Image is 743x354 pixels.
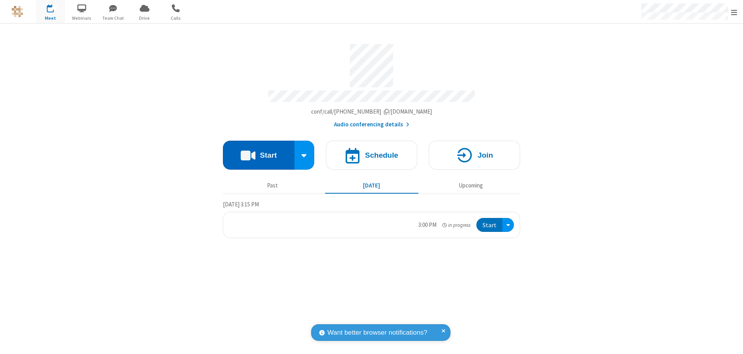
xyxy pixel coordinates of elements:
[12,6,23,17] img: QA Selenium DO NOT DELETE OR CHANGE
[442,221,471,229] em: in progress
[327,328,427,338] span: Want better browser notifications?
[223,141,294,170] button: Start
[161,15,190,22] span: Calls
[502,218,514,232] div: Open menu
[311,107,432,116] button: Copy my meeting room linkCopy my meeting room link
[36,15,65,22] span: Meet
[223,38,520,129] section: Account details
[67,15,96,22] span: Webinars
[52,4,57,10] div: 1
[311,108,432,115] span: Copy my meeting room link
[326,141,417,170] button: Schedule
[365,151,398,159] h4: Schedule
[334,120,409,129] button: Audio conferencing details
[429,141,520,170] button: Join
[325,178,418,193] button: [DATE]
[260,151,277,159] h4: Start
[478,151,493,159] h4: Join
[418,221,437,230] div: 3:00 PM
[476,218,502,232] button: Start
[223,201,259,208] span: [DATE] 3:15 PM
[130,15,159,22] span: Drive
[226,178,319,193] button: Past
[424,178,517,193] button: Upcoming
[99,15,128,22] span: Team Chat
[223,200,520,238] section: Today's Meetings
[294,141,315,170] div: Start conference options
